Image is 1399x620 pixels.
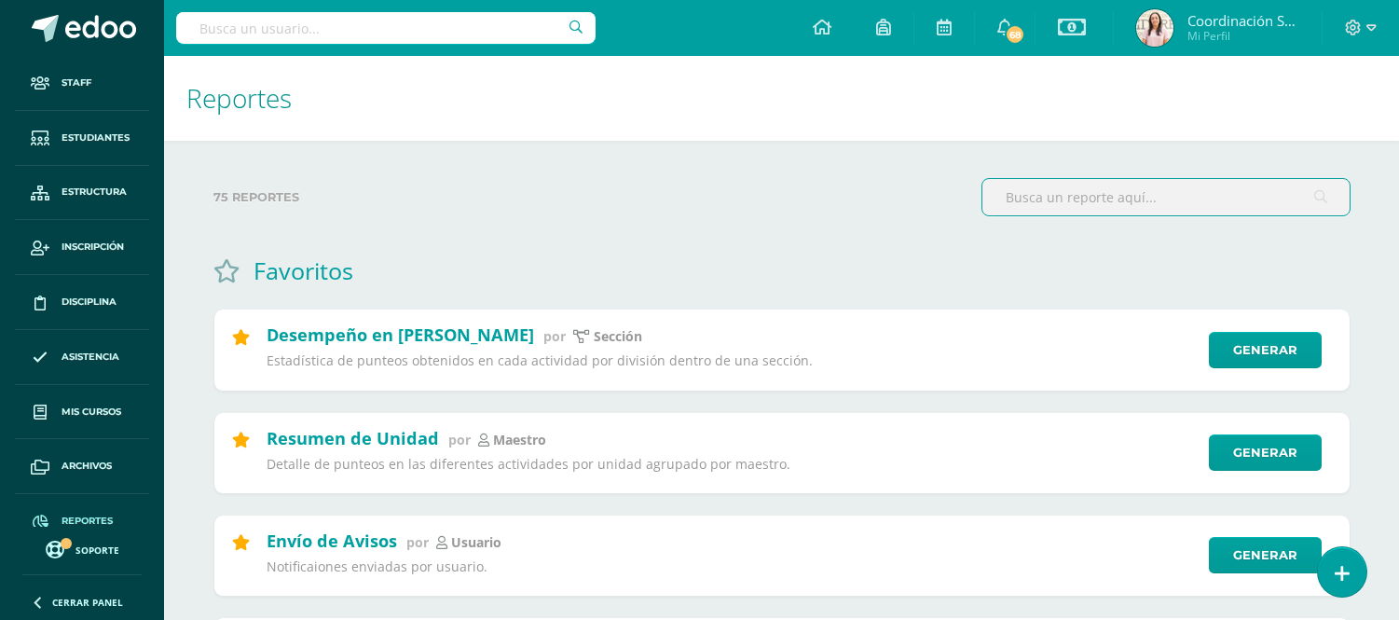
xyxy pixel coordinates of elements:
[451,534,501,551] p: Usuario
[75,544,119,557] span: Soporte
[62,185,127,200] span: Estructura
[62,405,121,420] span: Mis cursos
[543,327,566,345] span: por
[267,558,1197,575] p: Notificaiones enviadas por usuario.
[62,240,124,255] span: Inscripción
[267,427,439,449] h2: Resumen de Unidad
[254,255,353,286] h1: Favoritos
[267,530,397,552] h2: Envío de Avisos
[594,328,642,345] p: sección
[15,111,149,166] a: Estudiantes
[62,76,91,90] span: Staff
[22,536,142,561] a: Soporte
[1005,24,1025,45] span: 68
[15,275,149,330] a: Disciplina
[267,352,1197,369] p: Estadística de punteos obtenidos en cada actividad por división dentro de una sección.
[267,456,1197,473] p: Detalle de punteos en las diferentes actividades por unidad agrupado por maestro.
[1209,332,1322,368] a: Generar
[1209,434,1322,471] a: Generar
[1187,28,1299,44] span: Mi Perfil
[982,179,1350,215] input: Busca un reporte aquí...
[1187,11,1299,30] span: Coordinación Secundaria
[62,350,119,365] span: Asistencia
[15,439,149,494] a: Archivos
[15,166,149,221] a: Estructura
[52,596,123,609] span: Cerrar panel
[1209,537,1322,573] a: Generar
[267,324,534,346] h2: Desempeño en [PERSON_NAME]
[62,295,117,310] span: Disciplina
[62,131,130,145] span: Estudiantes
[493,432,546,448] p: maestro
[176,12,596,44] input: Busca un usuario...
[213,178,967,216] label: 75 reportes
[448,431,471,448] span: por
[15,220,149,275] a: Inscripción
[15,56,149,111] a: Staff
[1136,9,1173,47] img: d2942744f9c745a4cff7aa76c081e4cf.png
[15,494,149,549] a: Reportes
[15,385,149,440] a: Mis cursos
[406,533,429,551] span: por
[62,459,112,474] span: Archivos
[15,330,149,385] a: Asistencia
[186,80,292,116] span: Reportes
[62,514,113,529] span: Reportes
